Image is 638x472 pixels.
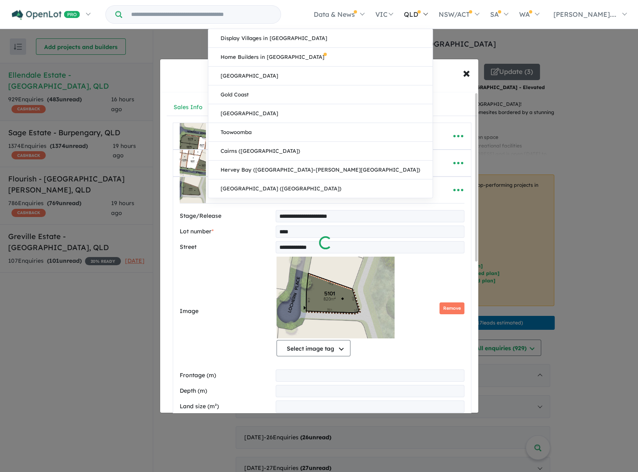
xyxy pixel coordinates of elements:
a: [GEOGRAPHIC_DATA] ([GEOGRAPHIC_DATA]) [208,179,433,198]
a: [GEOGRAPHIC_DATA] [208,67,433,85]
span: [PERSON_NAME].... [553,10,616,18]
a: Cairns ([GEOGRAPHIC_DATA]) [208,142,433,161]
a: Hervey Bay ([GEOGRAPHIC_DATA]–[PERSON_NAME][GEOGRAPHIC_DATA]) [208,161,433,179]
a: Gold Coast [208,85,433,104]
a: Toowoomba [208,123,433,142]
img: Openlot PRO Logo White [12,10,80,20]
a: Home Builders in [GEOGRAPHIC_DATA] [208,48,433,67]
input: Try estate name, suburb, builder or developer [124,6,279,23]
a: [GEOGRAPHIC_DATA] [208,104,433,123]
a: Display Villages in [GEOGRAPHIC_DATA] [208,29,433,48]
